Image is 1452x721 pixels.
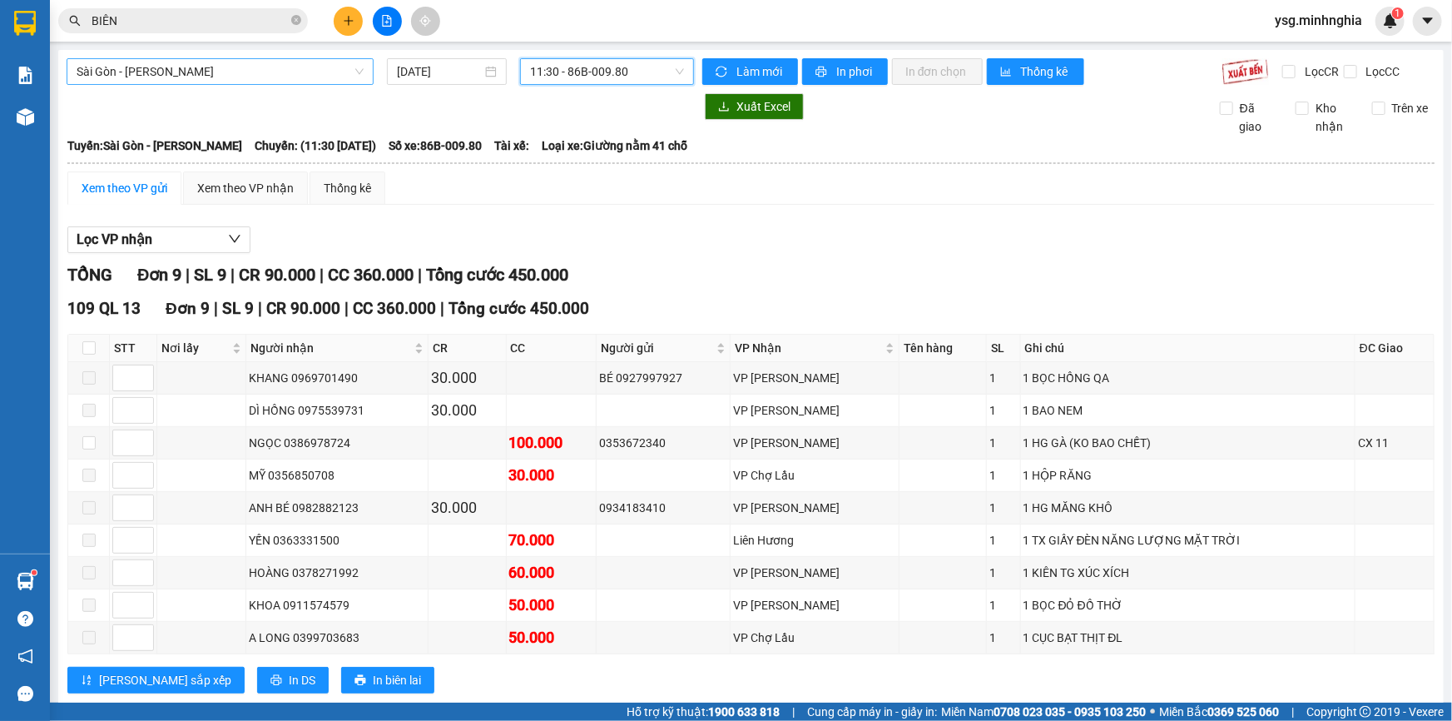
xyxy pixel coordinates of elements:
[731,362,899,395] td: VP Phan Rí
[1420,13,1435,28] span: caret-down
[792,703,795,721] span: |
[1261,10,1375,31] span: ysg.minhnghia
[836,62,875,81] span: In phơi
[186,265,190,285] span: |
[99,671,231,689] span: [PERSON_NAME] sắp xếp
[1021,62,1071,81] span: Thống kê
[343,15,354,27] span: plus
[733,564,896,582] div: VP [PERSON_NAME]
[542,137,687,155] span: Loại xe: Giường nằm 41 chỗ
[448,299,589,318] span: Tổng cước 450.000
[989,499,1018,517] div: 1
[258,299,262,318] span: |
[733,466,896,485] div: VP Chợ Lầu
[324,179,371,197] div: Thống kê
[67,226,250,253] button: Lọc VP nhận
[733,629,896,647] div: VP Chợ Lầu
[494,137,529,155] span: Tài xế:
[599,434,727,452] div: 0353672340
[989,434,1018,452] div: 1
[194,265,226,285] span: SL 9
[989,531,1018,549] div: 1
[509,594,593,617] div: 50.000
[1150,709,1155,715] span: ⚪️
[731,492,899,525] td: VP Phan Rí
[731,395,899,427] td: VP Phan Rí
[67,667,245,694] button: sort-ascending[PERSON_NAME] sắp xếp
[214,299,218,318] span: |
[989,369,1018,387] div: 1
[731,622,899,654] td: VP Chợ Lầu
[507,335,597,362] th: CC
[419,15,431,27] span: aim
[411,7,440,36] button: aim
[802,58,888,85] button: printerIn phơi
[429,335,506,362] th: CR
[1395,7,1400,19] span: 1
[1023,369,1352,387] div: 1 BỌC HỒNG QA
[1023,466,1352,485] div: 1 HỘP RĂNG
[161,339,229,357] span: Nơi lấy
[82,179,167,197] div: Xem theo VP gửi
[994,705,1146,719] strong: 0708 023 035 - 0935 103 250
[899,335,987,362] th: Tên hàng
[328,265,414,285] span: CC 360.000
[14,11,36,36] img: logo-vxr
[1023,531,1352,549] div: 1 TX GIẤY ĐÈN NĂNG LƯỢNG MẶT TRỜI
[289,671,315,689] span: In DS
[291,15,301,25] span: close-circle
[92,12,288,30] input: Tìm tên, số ĐT hoặc mã đơn
[389,137,482,155] span: Số xe: 86B-009.80
[989,596,1018,614] div: 1
[509,431,593,455] div: 100.000
[373,7,402,36] button: file-add
[1222,58,1269,85] img: 9k=
[733,499,896,517] div: VP [PERSON_NAME]
[69,15,81,27] span: search
[17,686,33,702] span: message
[733,369,896,387] div: VP [PERSON_NAME]
[222,299,254,318] span: SL 9
[733,434,896,452] div: VP [PERSON_NAME]
[807,703,937,721] span: Cung cấp máy in - giấy in:
[989,629,1018,647] div: 1
[1000,66,1014,79] span: bar-chart
[892,58,983,85] button: In đơn chọn
[249,564,426,582] div: HOÀNG 0378271992
[1023,401,1352,420] div: 1 BAO NEM
[426,265,568,285] span: Tổng cước 450.000
[509,626,593,649] div: 50.000
[987,335,1021,362] th: SL
[735,339,882,357] span: VP Nhận
[987,58,1084,85] button: bar-chartThống kê
[250,339,412,357] span: Người nhận
[1355,335,1435,362] th: ĐC Giao
[1360,62,1403,81] span: Lọc CC
[1023,629,1352,647] div: 1 CỤC BẠT THỊT ĐL
[373,671,421,689] span: In biên lai
[255,137,376,155] span: Chuyến: (11:30 [DATE])
[509,464,593,487] div: 30.000
[989,401,1018,420] div: 1
[249,596,426,614] div: KHOA 0911574579
[67,139,242,152] b: Tuyến: Sài Gòn - [PERSON_NAME]
[1023,499,1352,517] div: 1 HG MĂNG KHÔ
[17,611,33,627] span: question-circle
[1023,596,1352,614] div: 1 BỌC ĐỎ ĐỒ THỜ
[17,649,33,664] span: notification
[270,674,282,688] span: printer
[733,596,896,614] div: VP [PERSON_NAME]
[1021,335,1355,362] th: Ghi chú
[77,59,364,84] span: Sài Gòn - Phan Rí
[731,589,899,622] td: VP Phan Rí
[716,66,730,79] span: sync
[249,531,426,549] div: YẾN 0363331500
[1159,703,1279,721] span: Miền Bắc
[1207,705,1279,719] strong: 0369 525 060
[239,265,315,285] span: CR 90.000
[77,229,152,250] span: Lọc VP nhận
[509,561,593,584] div: 60.000
[431,399,503,422] div: 30.000
[228,232,241,246] span: down
[341,667,434,694] button: printerIn biên lai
